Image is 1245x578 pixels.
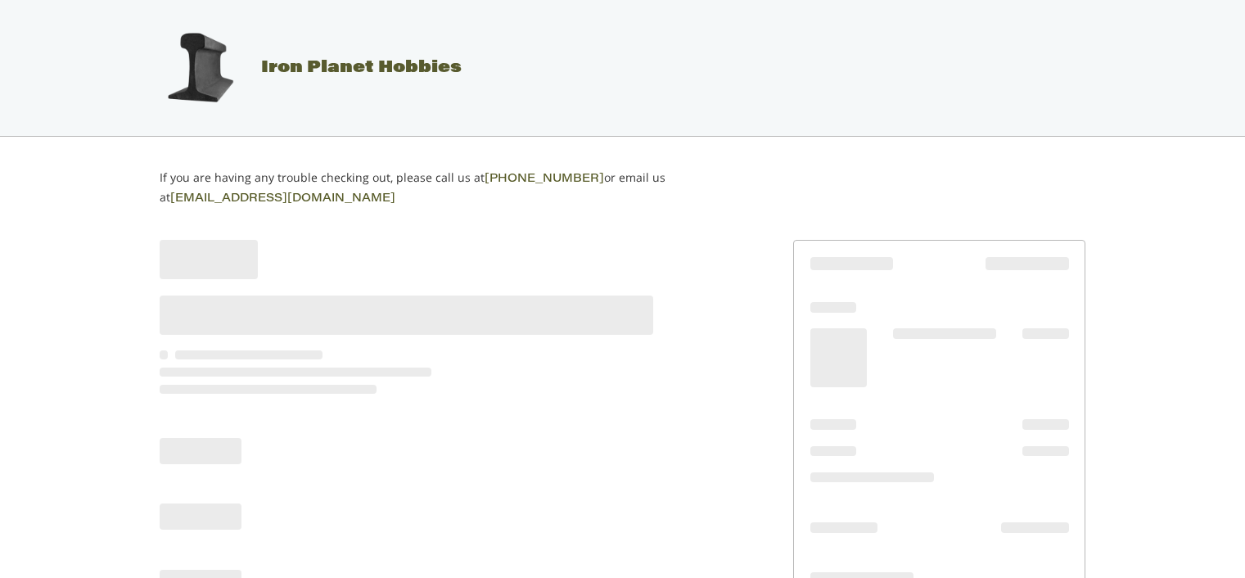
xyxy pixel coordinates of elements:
img: Iron Planet Hobbies [159,27,241,109]
p: If you are having any trouble checking out, please call us at or email us at [160,169,717,208]
a: [PHONE_NUMBER] [485,174,604,185]
a: Iron Planet Hobbies [142,60,462,76]
a: [EMAIL_ADDRESS][DOMAIN_NAME] [170,193,395,205]
span: Iron Planet Hobbies [261,60,462,76]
